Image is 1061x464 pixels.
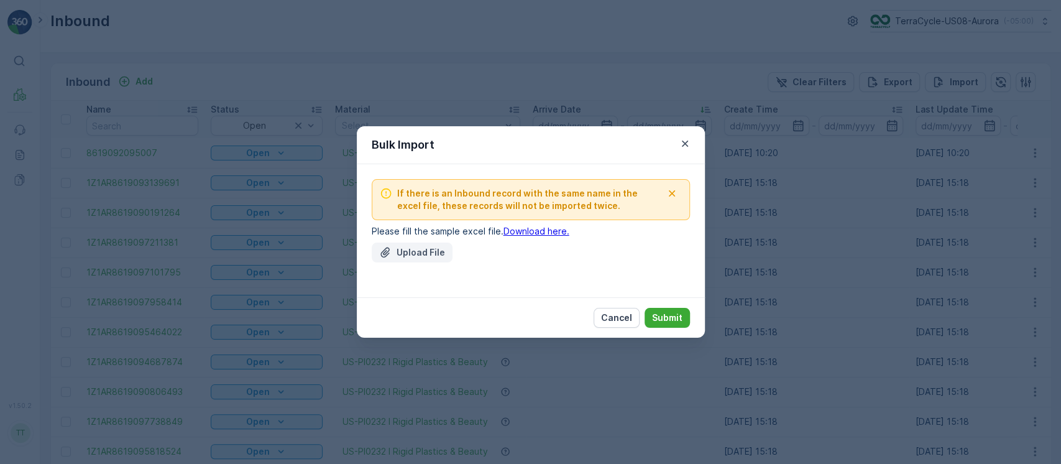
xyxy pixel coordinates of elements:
span: If there is an Inbound record with the same name in the excel file, these records will not be imp... [397,187,662,212]
button: Cancel [594,308,640,328]
p: Please fill the sample excel file. [372,225,690,238]
p: Cancel [601,312,632,324]
button: Upload File [372,243,452,262]
p: Upload File [397,246,445,259]
button: Submit [645,308,690,328]
a: Download here. [503,226,569,236]
p: Bulk Import [372,136,434,154]
p: Submit [652,312,682,324]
